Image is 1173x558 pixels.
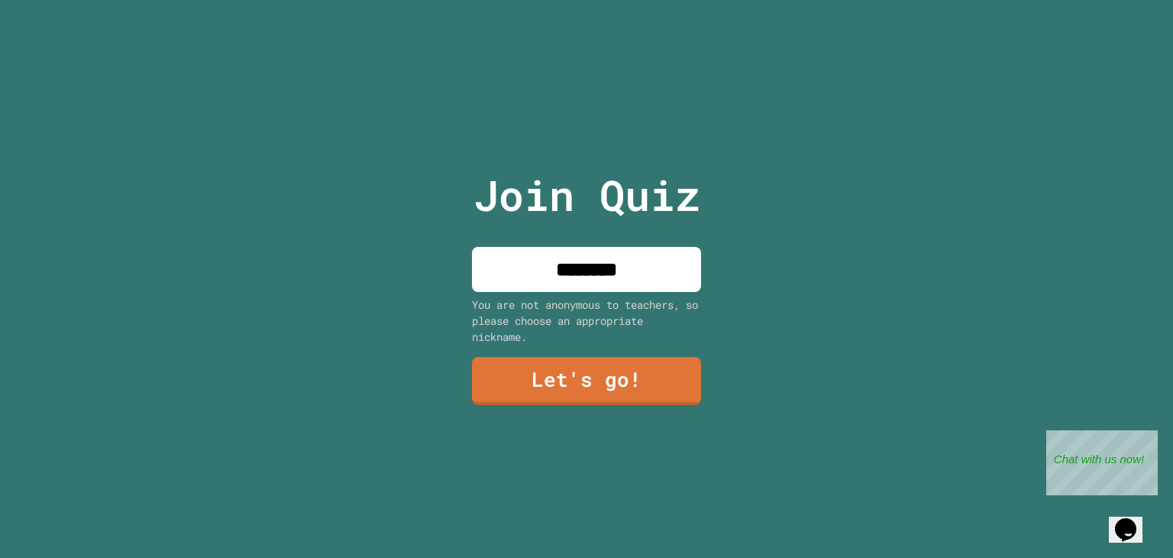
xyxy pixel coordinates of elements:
div: You are not anonymous to teachers, so please choose an appropriate nickname. [472,297,701,345]
iframe: chat widget [1109,497,1158,543]
iframe: chat widget [1046,430,1158,495]
a: Let's go! [472,357,701,405]
p: Join Quiz [473,164,700,227]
